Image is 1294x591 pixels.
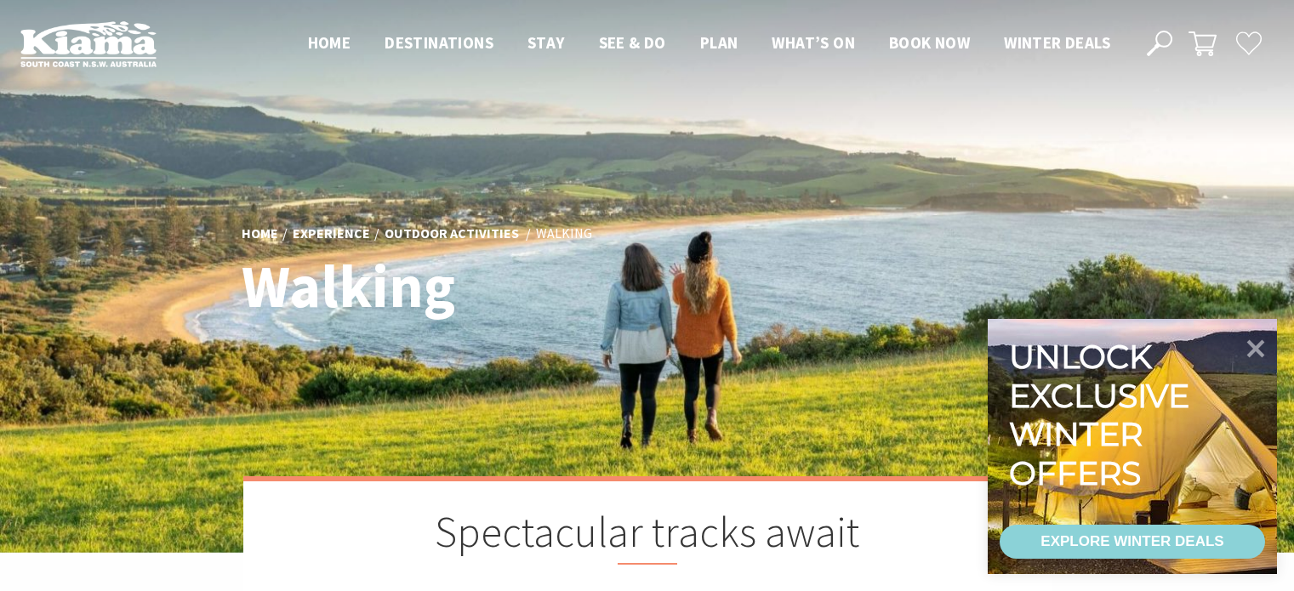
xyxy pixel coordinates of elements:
[1040,525,1223,559] div: EXPLORE WINTER DEALS
[1004,32,1110,53] span: Winter Deals
[242,253,722,319] h1: Walking
[385,32,493,53] span: Destinations
[527,32,565,53] span: Stay
[328,507,966,565] h2: Spectacular tracks await
[599,32,666,53] span: See & Do
[889,32,970,53] span: Book now
[1000,525,1265,559] a: EXPLORE WINTER DEALS
[291,30,1127,58] nav: Main Menu
[242,224,278,243] a: Home
[700,32,738,53] span: Plan
[20,20,157,67] img: Kiama Logo
[308,32,351,53] span: Home
[385,224,519,243] a: Outdoor Activities
[536,223,592,245] li: Walking
[772,32,855,53] span: What’s On
[293,224,370,243] a: Experience
[1009,338,1197,492] div: Unlock exclusive winter offers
